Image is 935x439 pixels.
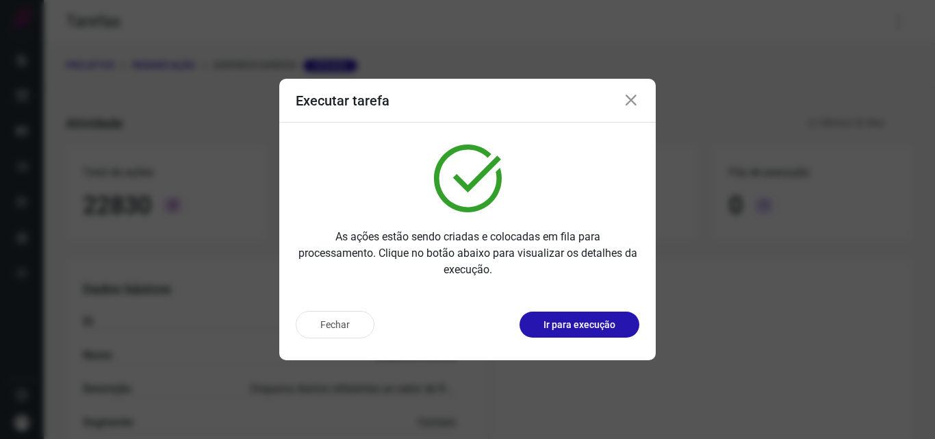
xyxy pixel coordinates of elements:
p: Ir para execução [543,318,615,332]
button: Fechar [296,311,374,338]
p: As ações estão sendo criadas e colocadas em fila para processamento. Clique no botão abaixo para ... [296,229,639,278]
img: verified.svg [434,145,502,212]
button: Ir para execução [520,312,639,338]
h3: Executar tarefa [296,92,389,109]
